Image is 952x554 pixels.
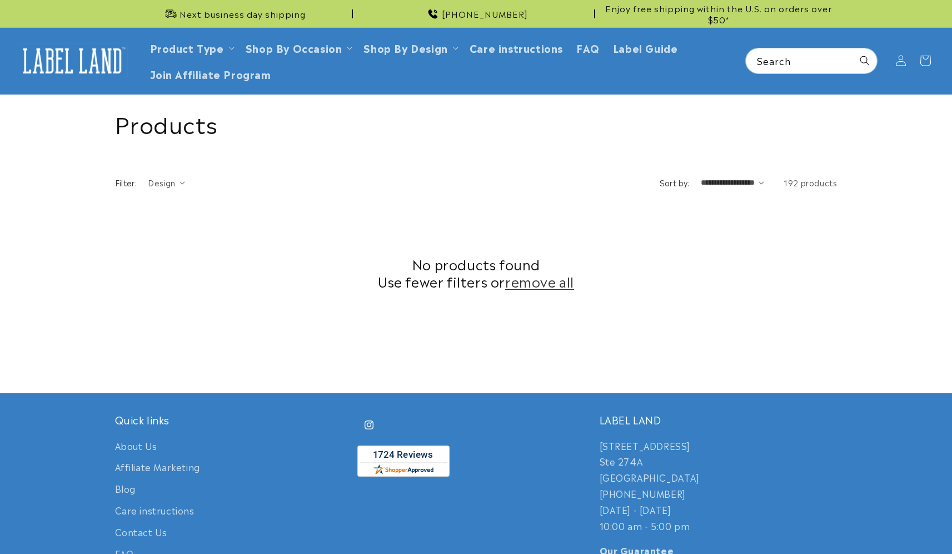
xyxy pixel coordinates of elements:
[853,48,877,73] button: Search
[505,273,574,290] a: remove all
[143,61,278,87] a: Join Affiliate Program
[600,3,838,24] span: Enjoy free shipping within the U.S. on orders over $50*
[13,39,132,82] a: Label Land
[143,34,239,61] summary: Product Type
[463,34,570,61] a: Care instructions
[239,34,357,61] summary: Shop By Occasion
[246,41,342,54] span: Shop By Occasion
[115,499,195,521] a: Care instructions
[606,34,685,61] a: Label Guide
[115,456,200,478] a: Affiliate Marketing
[613,41,678,54] span: Label Guide
[470,41,563,54] span: Care instructions
[115,177,137,189] h2: Filter:
[570,34,606,61] a: FAQ
[357,446,450,477] img: Customer Reviews
[115,521,167,543] a: Contact Us
[150,40,224,55] a: Product Type
[363,40,447,55] a: Shop By Design
[660,177,690,188] label: Sort by:
[17,43,128,78] img: Label Land
[442,8,528,19] span: [PHONE_NUMBER]
[115,255,838,290] h2: No products found Use fewer filters or
[115,438,157,457] a: About Us
[150,67,271,80] span: Join Affiliate Program
[148,177,175,188] span: Design
[180,8,306,19] span: Next business day shipping
[357,34,462,61] summary: Shop By Design
[115,413,353,426] h2: Quick links
[576,41,600,54] span: FAQ
[784,177,837,188] span: 192 products
[600,413,838,426] h2: LABEL LAND
[115,478,136,499] a: Blog
[148,177,185,189] summary: Design (0 selected)
[600,438,838,534] p: [STREET_ADDRESS] Ste 274A [GEOGRAPHIC_DATA] [PHONE_NUMBER] [DATE] - [DATE] 10:00 am - 5:00 pm
[115,108,838,137] h1: Products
